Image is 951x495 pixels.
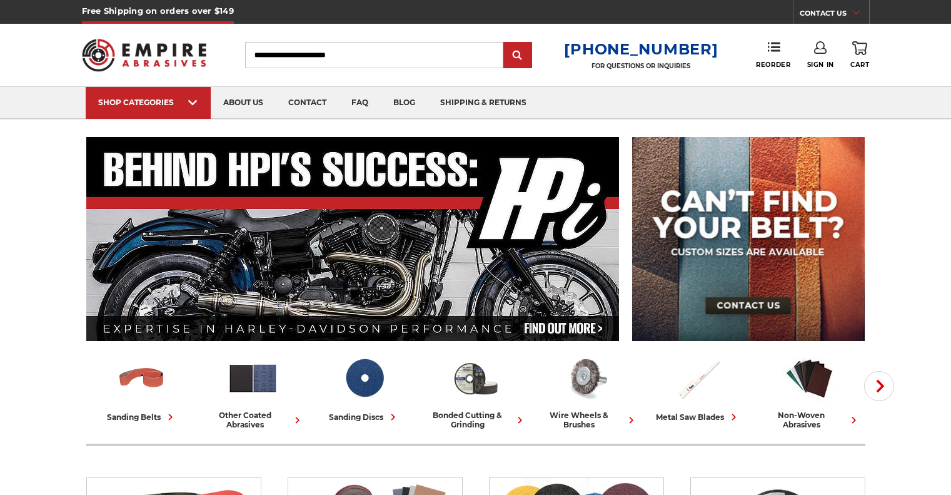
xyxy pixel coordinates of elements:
a: sanding belts [91,352,193,424]
div: other coated abrasives [203,411,304,429]
img: Sanding Discs [338,352,390,404]
a: about us [211,87,276,119]
p: FOR QUESTIONS OR INQUIRIES [564,62,718,70]
img: Bonded Cutting & Grinding [450,352,501,404]
a: [PHONE_NUMBER] [564,40,718,58]
a: metal saw blades [648,352,749,424]
div: wire wheels & brushes [536,411,638,429]
a: shipping & returns [428,87,539,119]
input: Submit [505,43,530,68]
div: non-woven abrasives [759,411,860,429]
a: wire wheels & brushes [536,352,638,429]
img: promo banner for custom belts. [632,137,865,341]
span: Cart [850,61,869,69]
img: Empire Abrasives [82,31,207,79]
span: Sign In [807,61,834,69]
span: Reorder [756,61,790,69]
img: Other Coated Abrasives [227,352,279,404]
img: Sanding Belts [116,352,168,404]
a: bonded cutting & grinding [425,352,526,429]
div: bonded cutting & grinding [425,411,526,429]
div: SHOP CATEGORIES [98,98,198,107]
a: other coated abrasives [203,352,304,429]
img: Wire Wheels & Brushes [561,352,613,404]
img: Non-woven Abrasives [783,352,835,404]
div: metal saw blades [656,411,740,424]
img: Banner for an interview featuring Horsepower Inc who makes Harley performance upgrades featured o... [86,137,620,341]
div: sanding belts [107,411,177,424]
a: faq [339,87,381,119]
button: Next [864,371,894,401]
a: blog [381,87,428,119]
img: Metal Saw Blades [672,352,724,404]
a: Cart [850,41,869,69]
a: sanding discs [314,352,415,424]
a: contact [276,87,339,119]
div: sanding discs [329,411,400,424]
a: non-woven abrasives [759,352,860,429]
a: CONTACT US [800,6,869,24]
a: Reorder [756,41,790,68]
